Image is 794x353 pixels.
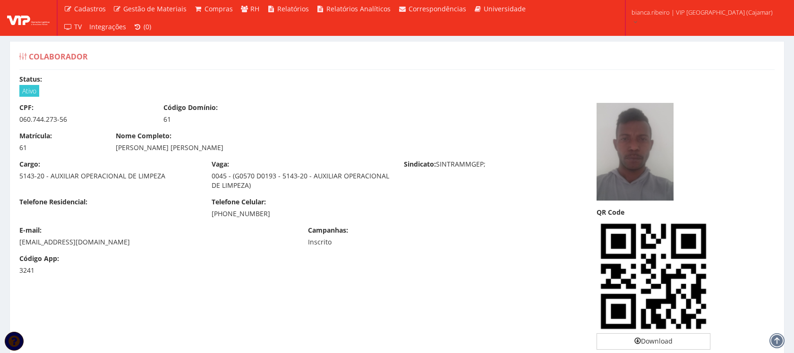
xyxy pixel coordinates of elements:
label: Código App: [19,254,59,263]
div: SINTRAMMGEP; [397,160,589,171]
label: E-mail: [19,226,42,235]
label: Sindicato: [404,160,436,169]
span: Integrações [89,22,126,31]
div: [PERSON_NAME] [PERSON_NAME] [116,143,487,152]
label: Vaga: [212,160,229,169]
label: QR Code [597,208,624,217]
span: Relatórios [277,4,309,13]
span: Colaborador [29,51,88,62]
span: Universidade [484,4,526,13]
a: Download [597,333,711,349]
div: Inscrito [308,237,438,247]
label: Nome Completo: [116,131,171,141]
label: Telefone Celular: [212,197,266,207]
a: Integrações [85,18,130,36]
span: (0) [144,22,151,31]
img: logo [7,11,50,25]
span: Ativo [19,85,39,97]
span: TV [74,22,82,31]
label: Código Domínio: [163,103,218,112]
div: 0045 - (G0570 D0193 - 5143-20 - AUXILIAR OPERACIONAL DE LIMPEZA) [212,171,390,190]
label: Cargo: [19,160,40,169]
div: 61 [19,143,102,152]
a: TV [60,18,85,36]
span: Relatórios Analíticos [326,4,391,13]
span: Cadastros [74,4,106,13]
div: [PHONE_NUMBER] [212,209,390,219]
span: bianca.ribeiro | VIP [GEOGRAPHIC_DATA] (Cajamar) [632,8,773,17]
a: (0) [130,18,155,36]
img: DY27uAEHiDhAk7gBB4g4QJO4AQeIOECTuAEHiDhAk7gBB4g4QJO4AQeIOECTuAEHiDhAk7gBB4g4QJO4AQeIOECTuAEHiDhAk... [597,219,711,334]
div: [EMAIL_ADDRESS][DOMAIN_NAME] [19,237,294,247]
span: Correspondências [409,4,466,13]
label: Matrícula: [19,131,52,141]
div: 060.744.273-56 [19,115,149,124]
label: CPF: [19,103,34,112]
span: Gestão de Materiais [123,4,187,13]
label: Telefone Residencial: [19,197,87,207]
div: 3241 [19,266,102,275]
div: 61 [163,115,293,124]
div: 5143-20 - AUXILIAR OPERACIONAL DE LIMPEZA [19,171,197,181]
span: Compras [205,4,233,13]
img: gilson-capturar-168978978364b8255703727.PNG [597,103,674,201]
label: Campanhas: [308,226,348,235]
label: Status: [19,75,42,84]
span: RH [250,4,259,13]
